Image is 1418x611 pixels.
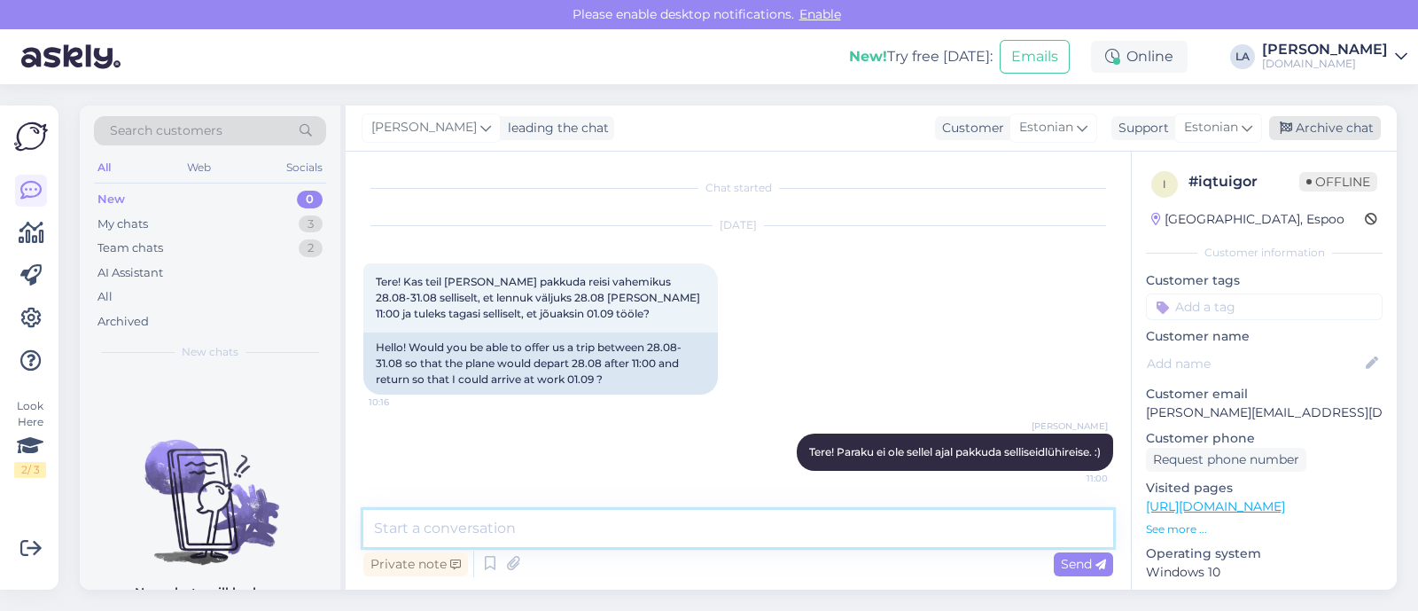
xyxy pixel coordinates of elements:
[183,156,214,179] div: Web
[1299,172,1377,192] span: Offline
[80,408,340,568] img: No chats
[1000,40,1070,74] button: Emails
[1111,119,1169,137] div: Support
[299,215,323,233] div: 3
[110,121,222,140] span: Search customers
[135,584,285,602] p: New chats will be here.
[1146,589,1383,607] p: Browser
[297,191,323,208] div: 0
[1262,43,1388,57] div: [PERSON_NAME]
[1151,210,1344,229] div: [GEOGRAPHIC_DATA], Espoo
[849,48,887,65] b: New!
[1146,429,1383,448] p: Customer phone
[501,119,609,137] div: leading the chat
[1146,498,1285,514] a: [URL][DOMAIN_NAME]
[182,344,238,360] span: New chats
[363,552,468,576] div: Private note
[1147,354,1362,373] input: Add name
[299,239,323,257] div: 2
[1061,556,1106,572] span: Send
[363,180,1113,196] div: Chat started
[14,120,48,153] img: Askly Logo
[1146,271,1383,290] p: Customer tags
[371,118,477,137] span: [PERSON_NAME]
[1188,171,1299,192] div: # iqtuigor
[809,445,1101,458] span: Tere! Paraku ei ole sellel ajal pakkuda selliseidlühireise. :)
[369,396,435,409] span: 10:16
[1146,521,1383,537] p: See more ...
[1146,294,1383,320] input: Add a tag
[97,313,149,331] div: Archived
[1032,419,1108,433] span: [PERSON_NAME]
[1091,41,1188,73] div: Online
[1269,116,1381,140] div: Archive chat
[1184,118,1238,137] span: Estonian
[14,462,46,478] div: 2 / 3
[97,264,163,282] div: AI Assistant
[1146,327,1383,346] p: Customer name
[1146,479,1383,497] p: Visited pages
[14,398,46,478] div: Look Here
[1146,448,1306,472] div: Request phone number
[97,239,163,257] div: Team chats
[1146,544,1383,563] p: Operating system
[1146,403,1383,422] p: [PERSON_NAME][EMAIL_ADDRESS][DOMAIN_NAME]
[97,191,125,208] div: New
[1041,472,1108,485] span: 11:00
[376,275,703,320] span: Tere! Kas teil [PERSON_NAME] pakkuda reisi vahemikus 28.08-31.08 selliselt, et lennuk väljuks 28....
[1019,118,1073,137] span: Estonian
[1146,245,1383,261] div: Customer information
[1230,44,1255,69] div: LA
[1262,43,1407,71] a: [PERSON_NAME][DOMAIN_NAME]
[1146,385,1383,403] p: Customer email
[363,217,1113,233] div: [DATE]
[1146,563,1383,582] p: Windows 10
[794,6,846,22] span: Enable
[849,46,993,67] div: Try free [DATE]:
[1262,57,1388,71] div: [DOMAIN_NAME]
[97,288,113,306] div: All
[94,156,114,179] div: All
[1163,177,1166,191] span: i
[97,215,148,233] div: My chats
[363,333,718,395] div: Hello! Would you be able to offer us a trip between 28.08-31.08 so that the plane would depart 28...
[283,156,326,179] div: Socials
[935,119,1004,137] div: Customer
